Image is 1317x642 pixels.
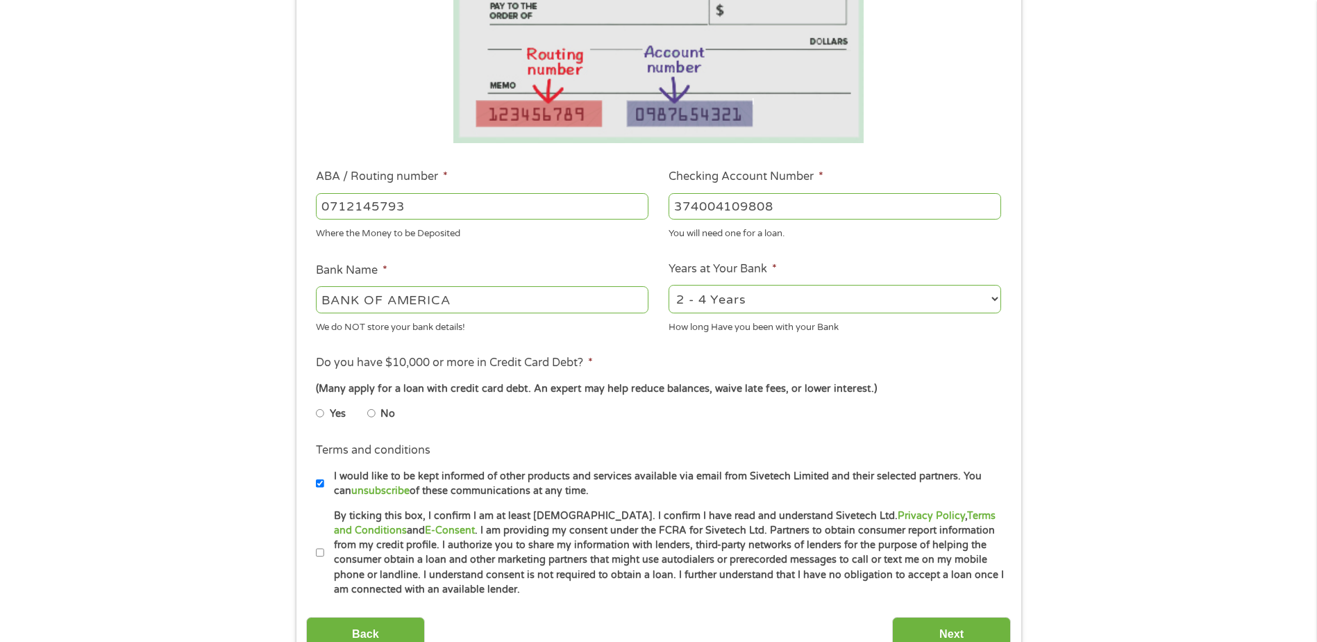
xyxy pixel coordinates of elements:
div: You will need one for a loan. [669,222,1001,241]
input: 345634636 [669,193,1001,220]
label: Yes [330,406,346,422]
div: How long Have you been with your Bank [669,315,1001,334]
label: I would like to be kept informed of other products and services available via email from Sivetech... [324,469,1005,499]
label: Do you have $10,000 or more in Credit Card Debt? [316,356,593,370]
label: No [380,406,395,422]
div: We do NOT store your bank details! [316,315,648,334]
a: E-Consent [425,525,475,536]
div: (Many apply for a loan with credit card debt. An expert may help reduce balances, waive late fees... [316,381,1000,397]
a: Privacy Policy [898,510,965,522]
a: unsubscribe [351,485,410,497]
label: Years at Your Bank [669,262,777,277]
input: 263177916 [316,193,648,220]
a: Terms and Conditions [334,510,996,536]
label: Terms and conditions [316,443,430,458]
label: Bank Name [316,263,387,278]
label: Checking Account Number [669,170,823,184]
div: Where the Money to be Deposited [316,222,648,241]
label: By ticking this box, I confirm I am at least [DEMOGRAPHIC_DATA]. I confirm I have read and unders... [324,509,1005,598]
label: ABA / Routing number [316,170,448,184]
